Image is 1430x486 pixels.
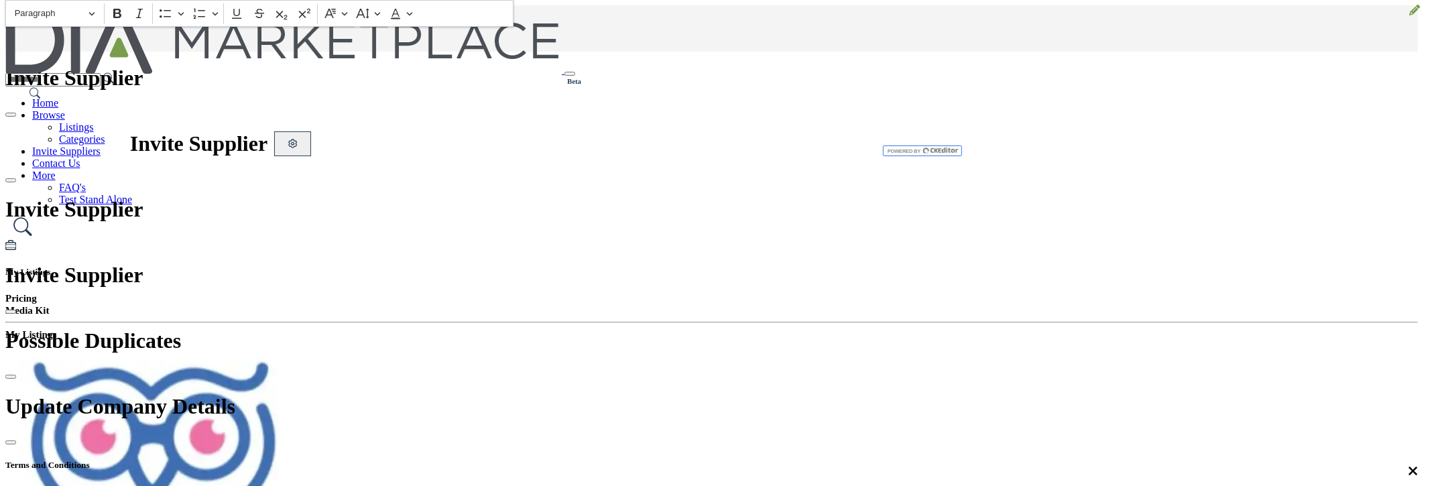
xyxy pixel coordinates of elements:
a: Home [32,97,58,109]
a: Pricing [5,292,37,304]
a: Categories [59,133,105,145]
h5: Terms and Conditions [5,460,1418,471]
span: Powered by [886,148,920,154]
h1: Invite Supplier [5,197,1418,222]
h1: Invite Supplier [5,263,1418,288]
span: Pricing [5,293,37,304]
a: More [32,170,56,181]
button: Toggle navigation [564,72,575,76]
button: Close [5,375,16,379]
a: FAQ's [59,182,86,193]
h6: Beta [567,77,581,85]
h1: Update Company Details [5,394,1418,419]
a: Invite Suppliers [32,145,101,157]
a: Contact Us [32,158,80,169]
a: Media Kit [5,304,49,316]
a: Listings [59,121,94,133]
button: Close [5,178,16,182]
a: Search [5,212,40,240]
button: Close [5,310,16,314]
span: Paragraph [15,5,84,21]
img: site Logo [5,5,562,74]
a: Beta [5,64,564,76]
a: Browse [32,109,65,121]
button: Close [5,440,16,444]
button: Close [5,244,16,248]
h1: Invite Supplier [130,131,267,156]
button: Heading [9,3,101,24]
a: Test Stand Alone [59,194,132,205]
button: Close [5,113,16,117]
a: Powered by [884,146,961,156]
h1: Invite Supplier [5,66,1418,90]
h1: Possible Duplicates [5,328,1418,353]
span: Media Kit [5,305,49,316]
